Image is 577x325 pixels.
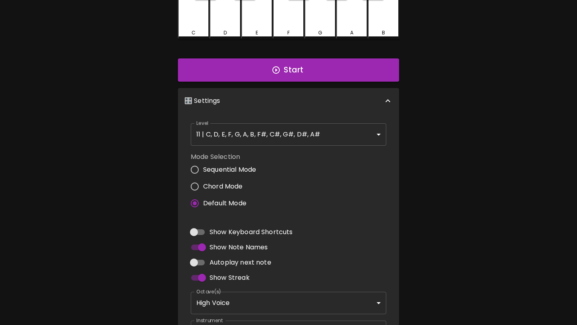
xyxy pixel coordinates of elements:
[287,29,290,36] div: F
[203,199,246,208] span: Default Mode
[196,288,222,295] label: Octave(s)
[210,227,293,237] span: Show Keyboard Shortcuts
[178,88,399,114] div: 🎛️ Settings
[210,258,271,267] span: Autoplay next note
[210,273,250,283] span: Show Streak
[192,29,196,36] div: C
[196,120,209,126] label: Level
[191,152,262,161] label: Mode Selection
[318,29,322,36] div: G
[191,123,386,146] div: 11 | C, D, E, F, G, A, B, F#, C#, G#, D#, A#
[184,96,220,106] p: 🎛️ Settings
[203,182,243,191] span: Chord Mode
[196,317,223,324] label: Instrument
[224,29,227,36] div: D
[350,29,353,36] div: A
[178,58,399,82] button: Start
[382,29,385,36] div: B
[203,165,256,175] span: Sequential Mode
[191,292,386,314] div: High Voice
[256,29,258,36] div: E
[210,243,268,252] span: Show Note Names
